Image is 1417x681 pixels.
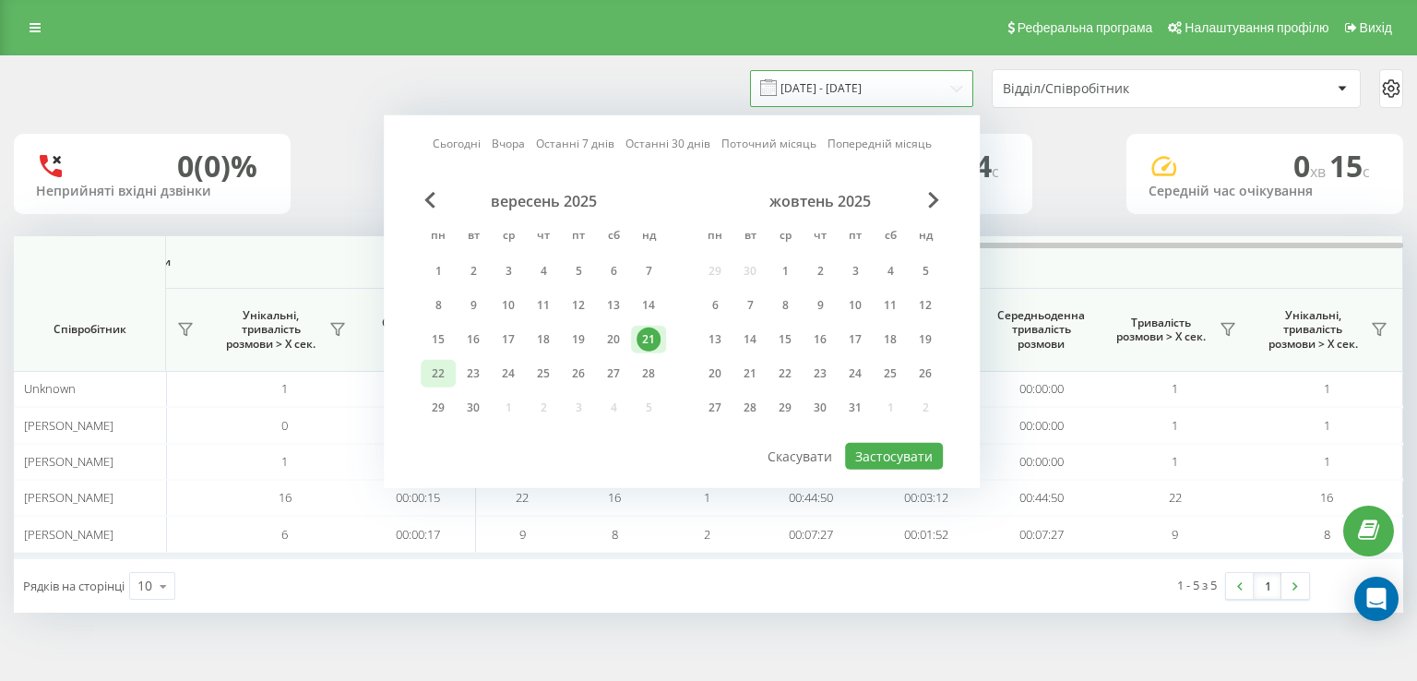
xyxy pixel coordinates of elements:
[433,135,481,152] a: Сьогодні
[561,360,596,388] div: пт 26 вер 2025 р.
[701,223,729,251] abbr: понеділок
[983,371,1099,407] td: 00:00:00
[928,192,939,209] span: Next Month
[361,516,476,552] td: 00:00:17
[1354,577,1399,621] div: Open Intercom Messenger
[1324,417,1330,434] span: 1
[773,328,797,352] div: 15
[838,326,873,353] div: пт 17 жовт 2025 р.
[279,489,292,506] span: 16
[637,293,661,317] div: 14
[637,328,661,352] div: 21
[753,480,868,516] td: 00:44:50
[768,257,803,285] div: ср 1 жовт 2025 р.
[601,328,625,352] div: 20
[1324,526,1330,543] span: 8
[838,360,873,388] div: пт 24 жовт 2025 р.
[1260,308,1365,352] span: Унікальні, тривалість розмови > Х сек.
[773,362,797,386] div: 22
[531,362,555,386] div: 25
[361,444,476,480] td: 00:00:00
[361,480,476,516] td: 00:00:15
[566,328,590,352] div: 19
[456,394,491,422] div: вт 30 вер 2025 р.
[1293,146,1329,185] span: 0
[421,257,456,285] div: пн 1 вер 2025 р.
[496,259,520,283] div: 3
[421,360,456,388] div: пн 22 вер 2025 р.
[637,362,661,386] div: 28
[421,394,456,422] div: пн 29 вер 2025 р.
[808,396,832,420] div: 30
[426,293,450,317] div: 8
[375,316,461,344] span: Середній час очікування
[1172,453,1178,470] span: 1
[768,394,803,422] div: ср 29 жовт 2025 р.
[873,360,908,388] div: сб 25 жовт 2025 р.
[491,360,526,388] div: ср 24 вер 2025 р.
[1172,526,1178,543] span: 9
[908,326,943,353] div: нд 19 жовт 2025 р.
[461,362,485,386] div: 23
[596,326,631,353] div: сб 20 вер 2025 р.
[596,360,631,388] div: сб 27 вер 2025 р.
[803,292,838,319] div: чт 9 жовт 2025 р.
[1310,161,1329,182] span: хв
[768,360,803,388] div: ср 22 жовт 2025 р.
[561,292,596,319] div: пт 12 вер 2025 р.
[637,259,661,283] div: 7
[361,407,476,443] td: 00:00:00
[566,293,590,317] div: 12
[492,135,525,152] a: Вчора
[23,578,125,594] span: Рядків на сторінці
[732,360,768,388] div: вт 21 жовт 2025 р.
[24,417,113,434] span: [PERSON_NAME]
[281,453,288,470] span: 1
[631,257,666,285] div: нд 7 вер 2025 р.
[1185,20,1328,35] span: Налаштування профілю
[565,223,592,251] abbr: п’ятниця
[601,259,625,283] div: 6
[1254,573,1281,599] a: 1
[703,328,727,352] div: 13
[596,292,631,319] div: сб 13 вер 2025 р.
[456,360,491,388] div: вт 23 вер 2025 р.
[631,360,666,388] div: нд 28 вер 2025 р.
[456,326,491,353] div: вт 16 вер 2025 р.
[704,489,710,506] span: 1
[421,326,456,353] div: пн 15 вер 2025 р.
[424,192,435,209] span: Previous Month
[461,293,485,317] div: 9
[736,223,764,251] abbr: вівторок
[601,362,625,386] div: 27
[456,257,491,285] div: вт 2 вер 2025 р.
[808,362,832,386] div: 23
[1149,184,1381,199] div: Середній час очікування
[843,293,867,317] div: 10
[808,328,832,352] div: 16
[873,292,908,319] div: сб 11 жовт 2025 р.
[421,192,666,210] div: вересень 2025
[908,257,943,285] div: нд 5 жовт 2025 р.
[566,362,590,386] div: 26
[496,362,520,386] div: 24
[1108,316,1214,344] span: Тривалість розмови > Х сек.
[561,257,596,285] div: пт 5 вер 2025 р.
[601,293,625,317] div: 13
[868,480,983,516] td: 00:03:12
[913,328,937,352] div: 19
[843,396,867,420] div: 31
[738,293,762,317] div: 7
[631,326,666,353] div: нд 21 вер 2025 р.
[697,292,732,319] div: пн 6 жовт 2025 р.
[773,293,797,317] div: 8
[461,328,485,352] div: 16
[635,223,662,251] abbr: неділя
[596,257,631,285] div: сб 6 вер 2025 р.
[426,362,450,386] div: 22
[878,259,902,283] div: 4
[36,184,268,199] div: Неприйняті вхідні дзвінки
[1172,380,1178,397] span: 1
[757,443,842,470] button: Скасувати
[768,326,803,353] div: ср 15 жовт 2025 р.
